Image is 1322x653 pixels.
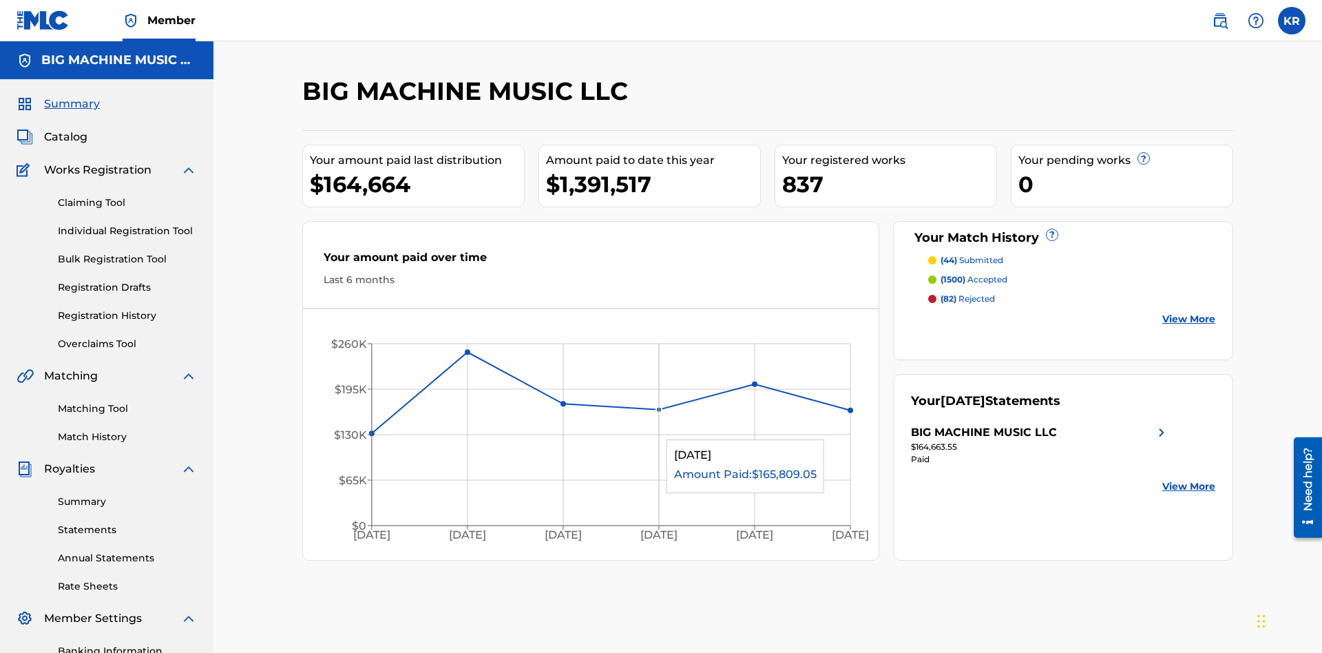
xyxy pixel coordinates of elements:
tspan: $195K [335,383,367,396]
a: Rate Sheets [58,579,197,594]
span: [DATE] [941,393,985,408]
div: Your registered works [782,152,996,169]
span: Royalties [44,461,95,477]
span: Member [147,12,196,28]
a: View More [1162,479,1215,494]
tspan: [DATE] [545,529,582,542]
p: accepted [941,273,1007,286]
img: help [1248,12,1264,29]
span: Works Registration [44,162,151,178]
img: right chevron icon [1153,424,1170,441]
div: Paid [911,453,1170,466]
div: Amount paid to date this year [546,152,760,169]
a: Statements [58,523,197,537]
tspan: [DATE] [353,529,390,542]
div: Your Statements [911,392,1060,411]
p: submitted [941,254,1003,267]
img: Top Rightsholder [123,12,139,29]
tspan: $260K [331,338,367,351]
img: Royalties [17,461,33,477]
tspan: [DATE] [640,529,678,542]
iframe: Resource Center [1283,432,1322,545]
a: Claiming Tool [58,196,197,210]
a: View More [1162,312,1215,326]
div: BIG MACHINE MUSIC LLC [911,424,1057,441]
span: (82) [941,293,956,304]
img: Summary [17,96,33,112]
h5: BIG MACHINE MUSIC LLC [41,52,197,68]
div: User Menu [1278,7,1305,34]
a: CatalogCatalog [17,129,87,145]
span: Catalog [44,129,87,145]
span: (1500) [941,274,965,284]
h2: BIG MACHINE MUSIC LLC [302,76,635,107]
tspan: [DATE] [449,529,486,542]
div: Your amount paid last distribution [310,152,524,169]
div: $1,391,517 [546,169,760,200]
a: (44) submitted [928,254,1216,267]
div: Drag [1257,601,1266,642]
a: (82) rejected [928,293,1216,305]
a: Public Search [1206,7,1234,34]
a: (1500) accepted [928,273,1216,286]
a: Registration Drafts [58,280,197,295]
a: Overclaims Tool [58,337,197,351]
a: Matching Tool [58,402,197,416]
p: rejected [941,293,995,305]
a: BIG MACHINE MUSIC LLCright chevron icon$164,663.55Paid [911,424,1170,466]
a: Individual Registration Tool [58,224,197,238]
img: expand [180,368,197,384]
img: Catalog [17,129,33,145]
img: Matching [17,368,34,384]
div: $164,663.55 [911,441,1170,453]
tspan: [DATE] [736,529,773,542]
img: Works Registration [17,162,34,178]
img: MLC Logo [17,10,70,30]
tspan: $65K [339,474,367,487]
span: Summary [44,96,100,112]
img: expand [180,461,197,477]
div: Help [1242,7,1270,34]
div: Your pending works [1018,152,1232,169]
span: (44) [941,255,957,265]
div: 837 [782,169,996,200]
span: ? [1047,229,1058,240]
a: SummarySummary [17,96,100,112]
tspan: [DATE] [832,529,870,542]
img: Accounts [17,52,33,69]
tspan: $130K [334,428,367,442]
img: Member Settings [17,610,33,627]
img: search [1212,12,1228,29]
iframe: Chat Widget [1253,587,1322,653]
img: expand [180,610,197,627]
div: 0 [1018,169,1232,200]
tspan: $0 [352,519,366,532]
div: Your Match History [911,229,1216,247]
a: Annual Statements [58,551,197,566]
span: ? [1138,153,1149,164]
a: Registration History [58,309,197,323]
a: Bulk Registration Tool [58,252,197,267]
div: Last 6 months [324,273,858,287]
a: Match History [58,430,197,444]
span: Matching [44,368,98,384]
span: Member Settings [44,610,142,627]
div: $164,664 [310,169,524,200]
a: Summary [58,495,197,509]
div: Your amount paid over time [324,249,858,273]
img: expand [180,162,197,178]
